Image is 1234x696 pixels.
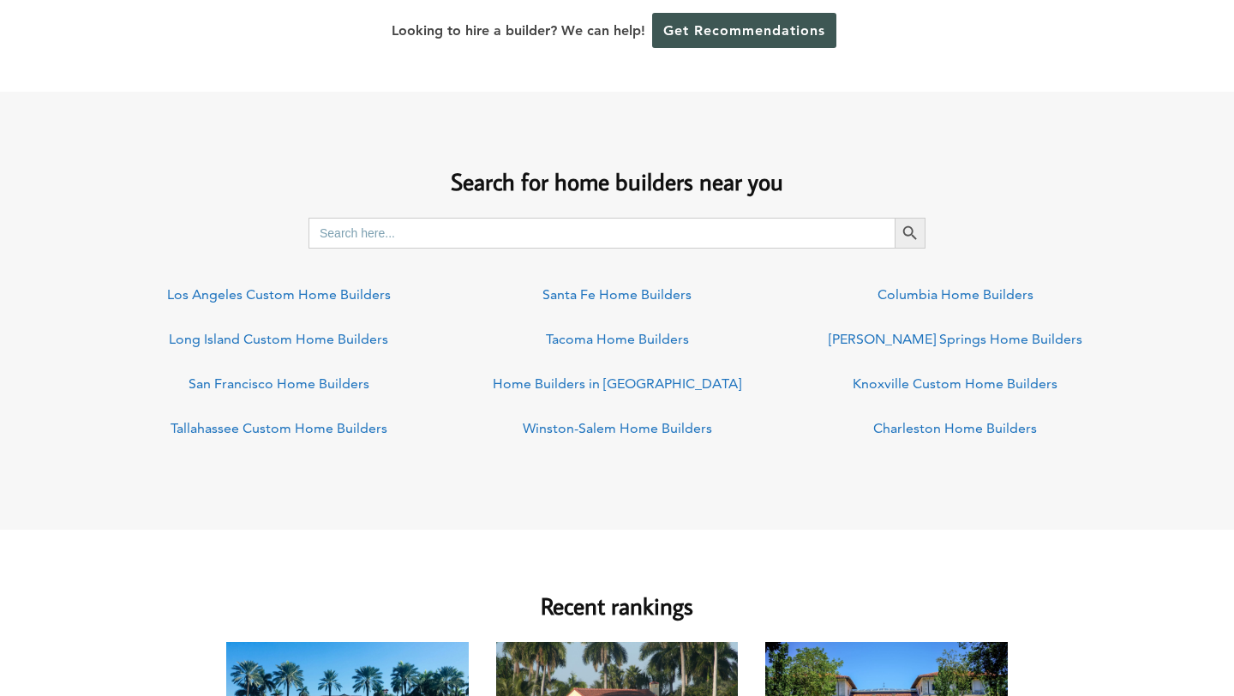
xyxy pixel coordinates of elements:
[167,286,391,303] a: Los Angeles Custom Home Builders
[171,420,387,436] a: Tallahassee Custom Home Builders
[226,564,1008,623] h2: Recent rankings
[523,420,712,436] a: Winston-Salem Home Builders
[308,218,895,249] input: Search here...
[873,420,1037,436] a: Charleston Home Builders
[493,375,741,392] a: Home Builders in [GEOGRAPHIC_DATA]
[878,286,1033,303] a: Columbia Home Builders
[829,331,1082,347] a: [PERSON_NAME] Springs Home Builders
[169,331,388,347] a: Long Island Custom Home Builders
[546,331,689,347] a: Tacoma Home Builders
[905,573,1213,675] iframe: Drift Widget Chat Controller
[542,286,692,303] a: Santa Fe Home Builders
[652,13,836,48] a: Get Recommendations
[901,224,920,243] svg: Search
[189,375,369,392] a: San Francisco Home Builders
[853,375,1057,392] a: Knoxville Custom Home Builders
